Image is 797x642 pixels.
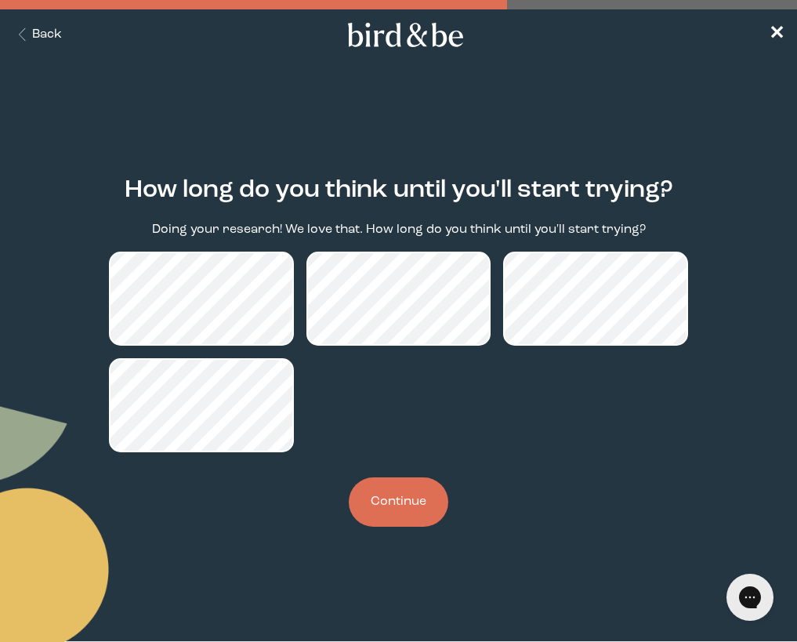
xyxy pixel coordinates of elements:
[13,26,62,44] button: Back Button
[125,172,673,209] h2: How long do you think until you'll start trying?
[719,568,781,626] iframe: Gorgias live chat messenger
[769,21,784,49] a: ✕
[769,25,784,44] span: ✕
[152,221,646,239] p: Doing your research! We love that. How long do you think until you'll start trying?
[349,477,448,527] button: Continue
